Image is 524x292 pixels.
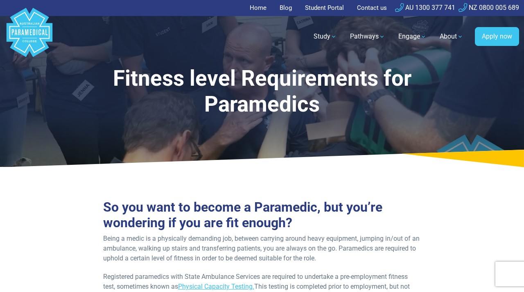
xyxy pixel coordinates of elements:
[103,199,421,231] h2: So you want to become a Paramedic, but you’re wondering if you are fit enough?
[435,25,468,48] a: About
[395,4,455,11] a: AU 1300 377 741
[5,16,54,57] a: Australian Paramedical College
[69,66,455,118] h1: Fitness level Requirements for Paramedics
[309,25,342,48] a: Study
[393,25,431,48] a: Engage
[345,25,390,48] a: Pathways
[178,283,254,290] a: Physical Capacity Testing.
[103,234,421,263] p: Being a medic is a physically demanding job, between carrying around heavy equipment, jumping in/...
[475,27,519,46] a: Apply now
[458,4,519,11] a: NZ 0800 005 689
